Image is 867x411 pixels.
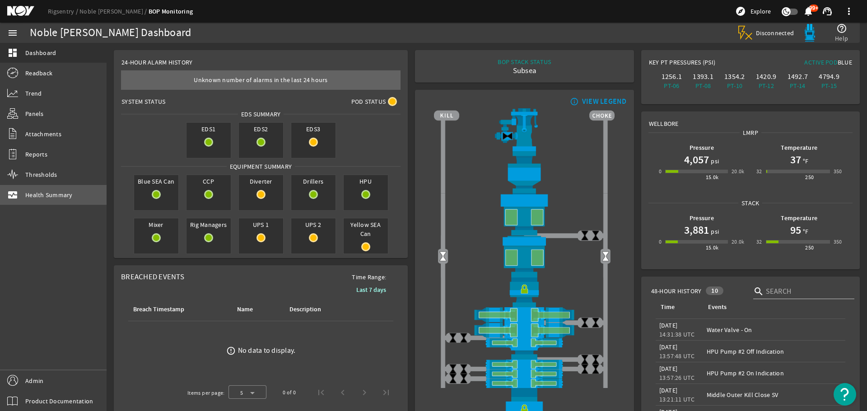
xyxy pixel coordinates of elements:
[659,365,678,373] legacy-datetime-component: [DATE]
[752,81,780,90] div: PT-12
[7,28,18,38] mat-icon: menu
[121,58,192,67] span: 24-Hour Alarm History
[288,305,353,314] div: Description
[239,175,283,188] span: Diverter
[709,157,719,166] span: psi
[291,123,336,135] span: EDS3
[790,223,801,237] h1: 95
[822,6,833,17] mat-icon: support_agent
[738,199,762,208] span: Stack
[344,218,388,240] span: Yellow SEA Can
[7,47,18,58] mat-icon: dashboard
[784,81,812,90] div: PT-14
[447,364,458,374] img: ValveClose.png
[458,332,469,343] img: ValveClose.png
[344,175,388,188] span: HPU
[784,72,812,81] div: 1492.7
[707,390,842,399] div: Middle Outer Kill Close SV
[659,330,695,338] legacy-datetime-component: 14:31:38 UTC
[25,109,44,118] span: Panels
[752,72,780,81] div: 1420.9
[600,251,611,262] img: Valve2Open.png
[25,150,47,159] span: Reports
[438,251,448,262] img: Valve2Open.png
[25,397,93,406] span: Product Documentation
[706,243,719,252] div: 15.0k
[801,24,819,42] img: Bluepod.svg
[706,286,723,295] div: 10
[732,167,745,176] div: 20.0k
[283,388,296,397] div: 0 of 0
[434,379,615,388] img: PipeRamOpen.png
[659,302,696,312] div: Time
[134,218,178,231] span: Mixer
[815,81,843,90] div: PT-15
[708,302,727,312] div: Events
[689,72,717,81] div: 1393.1
[194,76,327,84] span: Unknown number of alarms in the last 24 hours
[132,305,225,314] div: Breach Timestamp
[756,237,762,246] div: 32
[25,170,57,179] span: Thresholds
[834,237,842,246] div: 350
[659,343,678,351] legacy-datetime-component: [DATE]
[721,72,749,81] div: 1354.2
[582,97,627,106] div: VIEW LEGEND
[79,7,149,15] a: Noble [PERSON_NAME]
[689,81,717,90] div: PT-08
[186,175,231,188] span: CCP
[590,317,601,328] img: ValveClose.png
[236,305,277,314] div: Name
[838,58,852,66] span: Blue
[121,272,184,282] span: Breached Events
[579,364,590,374] img: ValveClose.png
[458,364,469,374] img: ValveClose.png
[684,223,709,237] h1: 3,881
[706,173,719,182] div: 15.0k
[684,152,709,167] h1: 4,057
[834,383,856,406] button: Open Resource Center
[659,321,678,329] legacy-datetime-component: [DATE]
[239,123,283,135] span: EDS2
[25,89,42,98] span: Trend
[498,66,551,75] div: Subsea
[498,57,551,66] div: BOP STACK STATUS
[590,364,601,374] img: ValveClose.png
[25,190,73,199] span: Health Summary
[447,332,458,343] img: ValveClose.png
[25,48,56,57] span: Dashboard
[709,227,719,236] span: psi
[238,110,284,119] span: EDS SUMMARY
[447,373,458,384] img: ValveClose.png
[434,108,615,151] img: RiserAdapter.png
[186,218,231,231] span: Rig Managers
[291,175,336,188] span: Drillers
[815,72,843,81] div: 4794.9
[659,237,662,246] div: 0
[838,0,860,22] button: more_vert
[237,305,253,314] div: Name
[756,29,794,37] span: Disconnected
[121,97,165,106] span: System Status
[803,7,813,16] button: 99+
[766,286,847,297] input: Search
[835,34,848,43] span: Help
[836,23,847,34] mat-icon: help_outline
[707,369,842,378] div: HPU Pump #2 On Indication
[356,286,386,294] b: Last 7 days
[658,81,686,90] div: PT-06
[345,272,393,282] span: Time Range:
[502,131,513,142] img: Valve2Close.png
[659,374,695,382] legacy-datetime-component: 13:57:26 UTC
[834,167,842,176] div: 350
[753,286,764,297] i: search
[30,28,191,37] div: Noble [PERSON_NAME] Dashboard
[707,347,842,356] div: HPU Pump #2 Off Indication
[434,338,615,347] img: PipeRamOpen.png
[458,373,469,384] img: ValveClose.png
[756,167,762,176] div: 32
[781,143,817,152] b: Temperature
[7,189,18,200] mat-icon: monitor_heart
[434,236,615,277] img: LowerAnnularOpen.png
[289,305,321,314] div: Description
